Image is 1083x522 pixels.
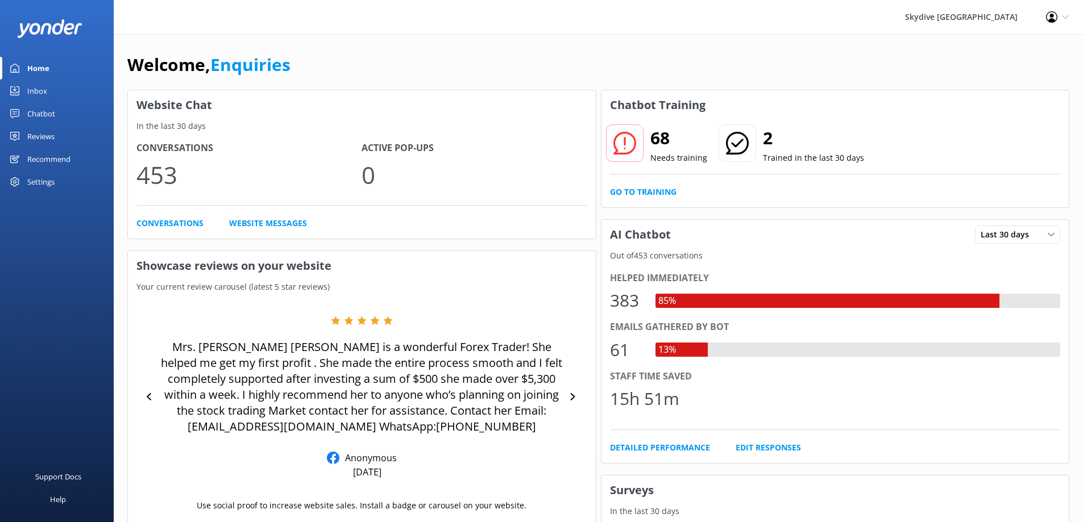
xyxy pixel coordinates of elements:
div: Recommend [27,148,70,170]
div: Staff time saved [610,369,1061,384]
h3: Website Chat [128,90,596,120]
h3: Showcase reviews on your website [128,251,596,281]
div: 85% [655,294,679,308]
h4: Conversations [136,141,362,156]
a: Website Messages [229,217,307,229]
div: 15h 51m [610,385,679,412]
a: Conversations [136,217,204,229]
div: Reviews [27,125,55,148]
p: [DATE] [353,466,381,478]
p: 0 [362,156,587,194]
p: Out of 453 conversations [601,249,1069,262]
div: 383 [610,287,644,314]
div: 13% [655,343,679,357]
p: 453 [136,156,362,194]
a: Go to Training [610,186,677,198]
div: Emails gathered by bot [610,320,1061,335]
div: 61 [610,336,644,364]
h3: Chatbot Training [601,90,714,120]
a: Enquiries [210,53,291,76]
div: Home [27,57,49,80]
div: Support Docs [35,465,81,488]
p: Use social proof to increase website sales. Install a badge or carousel on your website. [197,499,526,512]
p: Needs training [650,152,707,164]
h1: Welcome, [127,51,291,78]
p: In the last 30 days [128,120,596,132]
h3: AI Chatbot [601,220,679,249]
p: Anonymous [339,452,397,464]
div: Chatbot [27,102,55,125]
div: Help [50,488,66,511]
div: Inbox [27,80,47,102]
div: Helped immediately [610,271,1061,286]
h4: Active Pop-ups [362,141,587,156]
div: Settings [27,170,55,193]
a: Edit Responses [736,441,801,454]
h2: 68 [650,124,707,152]
p: Trained in the last 30 days [763,152,864,164]
h3: Surveys [601,475,1069,505]
p: In the last 30 days [601,505,1069,517]
span: Last 30 days [981,228,1036,241]
img: Facebook Reviews [327,452,339,464]
p: Your current review carousel (latest 5 star reviews) [128,281,596,293]
a: Detailed Performance [610,441,710,454]
p: Mrs. [PERSON_NAME] [PERSON_NAME] is a wonderful Forex Trader! She helped me get my first profit .... [159,339,565,435]
img: yonder-white-logo.png [17,19,82,38]
h2: 2 [763,124,864,152]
